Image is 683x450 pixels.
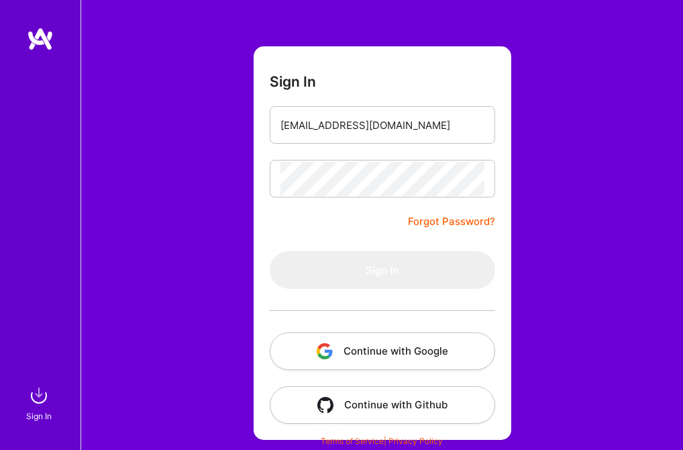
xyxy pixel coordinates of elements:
img: icon [317,397,333,413]
div: Sign In [26,409,52,423]
button: Sign In [270,251,495,289]
input: Email... [280,108,484,142]
button: Continue with Github [270,386,495,424]
a: sign inSign In [28,382,52,423]
h3: Sign In [270,73,316,90]
span: | [321,436,443,446]
img: icon [317,343,333,359]
img: sign in [25,382,52,409]
a: Forgot Password? [408,214,495,230]
img: logo [27,27,54,51]
a: Privacy Policy [388,436,443,446]
button: Continue with Google [270,332,495,370]
a: Terms of Service [321,436,384,446]
div: © 2025 ATeams Inc., All rights reserved. [81,410,683,443]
